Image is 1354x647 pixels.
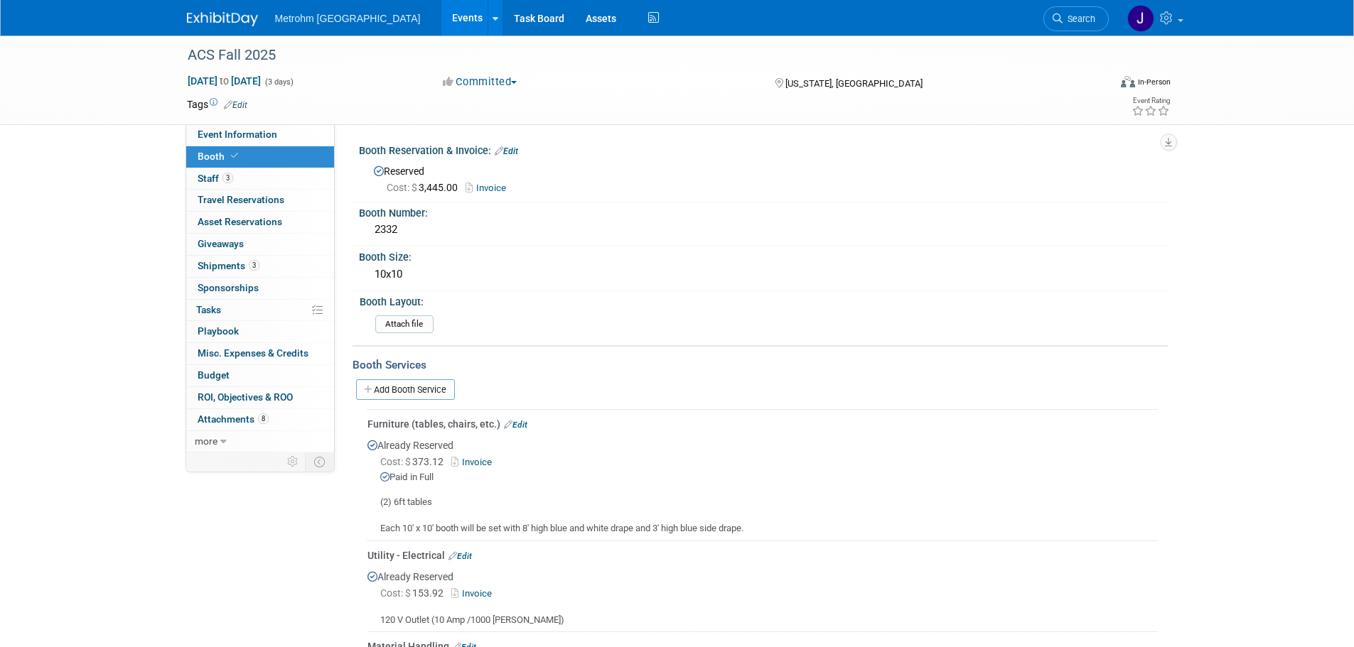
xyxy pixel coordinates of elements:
a: Edit [448,551,472,561]
a: Shipments3 [186,256,334,277]
a: Staff3 [186,168,334,190]
span: Budget [198,369,230,381]
div: Booth Reservation & Invoice: [359,140,1168,158]
div: 2332 [370,219,1157,241]
span: Playbook [198,325,239,337]
span: Booth [198,151,241,162]
img: Format-Inperson.png [1121,76,1135,87]
div: Already Reserved [367,562,1157,627]
span: Metrohm [GEOGRAPHIC_DATA] [275,13,421,24]
a: Attachments8 [186,409,334,430]
div: Booth Services [353,357,1168,373]
span: Asset Reservations [198,216,282,227]
span: 8 [258,413,269,424]
div: 10x10 [370,263,1157,286]
span: Cost: $ [380,456,412,467]
span: Sponsorships [198,282,259,293]
span: [US_STATE], [GEOGRAPHIC_DATA] [785,78,923,89]
span: Cost: $ [387,182,419,193]
a: Misc. Expenses & Credits [186,343,334,364]
div: Booth Number: [359,202,1168,220]
a: Edit [495,146,518,156]
a: Invoice [451,588,498,599]
span: Shipments [198,260,259,271]
span: Misc. Expenses & Credits [198,347,308,359]
span: [DATE] [DATE] [187,75,262,87]
div: (2) 6ft tables Each 10' x 10' booth will be set with 8' high blue and white drape and 3' high blu... [367,484,1157,535]
span: Tasks [196,304,221,315]
span: 3 [222,173,233,183]
div: Reserved [370,161,1157,195]
span: 373.12 [380,456,449,467]
div: Paid in Full [380,471,1157,484]
span: Travel Reservations [198,194,284,205]
div: Event Rating [1132,97,1170,104]
a: Giveaways [186,234,334,255]
a: Invoice [451,457,498,467]
span: more [195,435,217,447]
span: 3 [249,260,259,271]
span: Cost: $ [380,587,412,599]
span: 3,445.00 [387,182,463,193]
a: Asset Reservations [186,212,334,233]
td: Tags [187,97,247,112]
a: Tasks [186,300,334,321]
span: (3 days) [264,77,294,87]
img: ExhibitDay [187,12,258,26]
a: Budget [186,365,334,386]
span: Giveaways [198,238,244,249]
a: Playbook [186,321,334,342]
a: more [186,431,334,452]
div: Event Format [1025,74,1171,95]
span: to [217,75,231,87]
a: Edit [224,100,247,110]
div: Utility - Electrical [367,548,1157,562]
span: 153.92 [380,587,449,599]
div: 120 V Outlet (10 Amp /1000 [PERSON_NAME]) [367,602,1157,627]
td: Toggle Event Tabs [305,452,334,471]
button: Committed [438,75,522,89]
a: Add Booth Service [356,379,455,400]
div: Already Reserved [367,431,1157,535]
td: Personalize Event Tab Strip [281,452,306,471]
a: Sponsorships [186,278,334,299]
span: Attachments [198,413,269,425]
img: Joanne Yam [1127,5,1154,32]
a: Invoice [466,183,513,193]
span: Staff [198,173,233,184]
div: Booth Layout: [360,291,1161,309]
a: Search [1043,6,1109,31]
a: Travel Reservations [186,190,334,211]
i: Booth reservation complete [231,152,238,160]
div: Furniture (tables, chairs, etc.) [367,417,1157,431]
div: Booth Size: [359,246,1168,264]
span: Event Information [198,129,277,140]
a: Booth [186,146,334,168]
a: ROI, Objectives & ROO [186,387,334,408]
a: Edit [504,420,527,430]
span: ROI, Objectives & ROO [198,391,293,403]
div: In-Person [1137,77,1171,87]
a: Event Information [186,124,334,146]
div: ACS Fall 2025 [183,43,1087,68]
span: Search [1063,13,1095,24]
